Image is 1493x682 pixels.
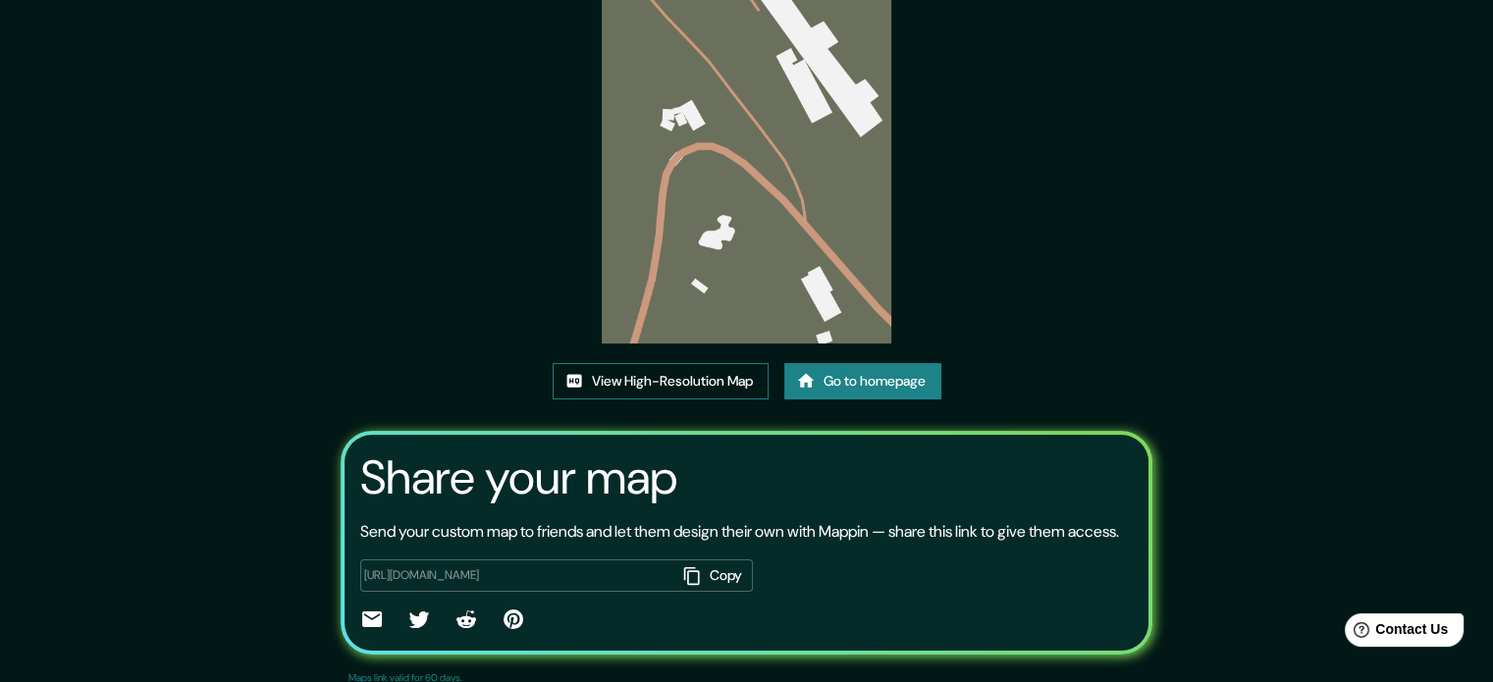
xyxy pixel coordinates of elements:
a: Go to homepage [784,363,941,399]
iframe: Help widget launcher [1318,605,1471,660]
button: Copy [676,559,753,592]
a: View High-Resolution Map [553,363,769,399]
h3: Share your map [360,450,677,505]
p: Send your custom map to friends and let them design their own with Mappin — share this link to gi... [360,520,1119,544]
